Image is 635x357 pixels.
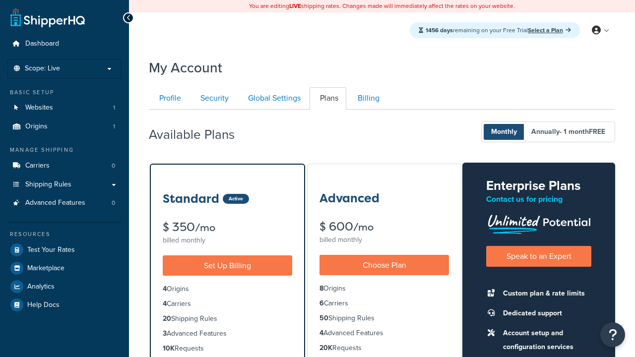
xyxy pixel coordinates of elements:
a: Advanced Features 0 [7,194,122,212]
div: billed monthly [319,233,449,247]
li: Requests [319,343,449,354]
strong: 8 [319,283,323,294]
li: Websites [7,99,122,117]
li: Carriers [319,298,449,309]
span: Advanced Features [25,199,85,207]
span: Origins [25,122,48,131]
span: Monthly [484,124,524,140]
span: - 1 month [560,126,605,137]
li: Origins [163,284,292,295]
a: Global Settings [238,87,309,110]
span: 0 [112,199,115,207]
li: Shipping Rules [163,313,292,324]
strong: 6 [319,298,324,308]
span: Websites [25,104,53,112]
a: ShipperHQ Home [10,7,85,27]
div: Manage Shipping [7,146,122,154]
a: Shipping Rules [7,176,122,194]
a: Dashboard [7,35,122,53]
a: Billing [347,87,387,110]
strong: 20K [319,343,332,353]
strong: 50 [319,313,328,323]
b: LIVE [289,1,301,10]
span: Annually [524,124,613,140]
div: remaining on your Free Trial [410,22,580,38]
button: Monthly Annually- 1 monthFREE [481,121,615,142]
span: Test Your Rates [27,246,75,254]
h2: Enterprise Plans [486,178,591,193]
li: Account setup and configuration services [498,326,591,354]
strong: 4 [319,328,323,338]
span: Analytics [27,283,55,291]
a: Help Docs [7,296,122,314]
small: /mo [195,221,215,235]
li: Origins [7,118,122,136]
li: Custom plan & rate limits [498,287,591,300]
a: Speak to an Expert [486,246,591,266]
small: /mo [353,220,374,234]
span: Scope: Live [25,64,60,73]
div: $ 350 [163,221,292,234]
strong: 10K [163,343,175,354]
a: Test Your Rates [7,241,122,259]
p: Contact us for pricing [486,192,591,206]
strong: 4 [163,284,167,294]
a: Carriers 0 [7,157,122,175]
strong: 1456 days [426,26,453,35]
li: Dedicated support [498,306,591,320]
img: Unlimited Potential [486,211,591,234]
span: Carriers [25,162,50,170]
a: Select a Plan [528,26,571,35]
h2: Available Plans [149,127,250,142]
strong: 4 [163,298,167,309]
span: Help Docs [27,301,60,309]
a: Plans [310,87,346,110]
div: billed monthly [163,234,292,247]
a: Marketplace [7,259,122,277]
li: Advanced Features [163,328,292,339]
a: Origins 1 [7,118,122,136]
span: 1 [113,122,115,131]
a: Profile [149,87,189,110]
strong: 20 [163,313,171,324]
li: Requests [163,343,292,354]
li: Advanced Features [7,194,122,212]
div: Active [223,194,249,204]
div: Resources [7,230,122,238]
a: Choose Plan [319,255,449,275]
a: Analytics [7,278,122,296]
button: Open Resource Center [600,322,625,347]
span: Marketplace [27,264,64,273]
span: Dashboard [25,40,59,48]
b: FREE [589,126,605,137]
div: $ 600 [319,221,449,233]
a: Websites 1 [7,99,122,117]
h3: Standard [163,192,219,205]
li: Carriers [163,298,292,309]
div: Basic Setup [7,88,122,97]
span: 1 [113,104,115,112]
li: Carriers [7,157,122,175]
strong: 3 [163,328,167,339]
li: Shipping Rules [319,313,449,324]
h3: Advanced [319,192,380,205]
span: 0 [112,162,115,170]
a: Set Up Billing [163,255,292,276]
li: Advanced Features [319,328,449,339]
h1: My Account [149,58,222,77]
a: Security [190,87,237,110]
li: Origins [319,283,449,294]
span: Shipping Rules [25,180,71,189]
